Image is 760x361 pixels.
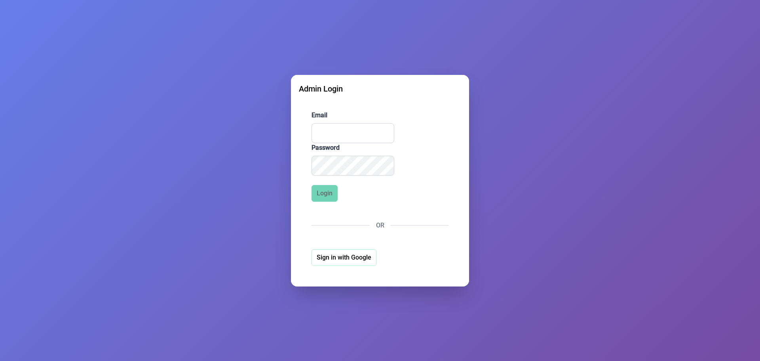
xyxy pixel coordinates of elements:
[317,253,371,262] span: Sign in with Google
[312,185,338,202] button: Login
[312,221,448,230] div: OR
[312,111,448,120] label: Email
[312,143,448,153] label: Password
[299,83,461,95] div: Admin Login
[317,189,332,198] span: Login
[312,249,376,266] button: Sign in with Google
